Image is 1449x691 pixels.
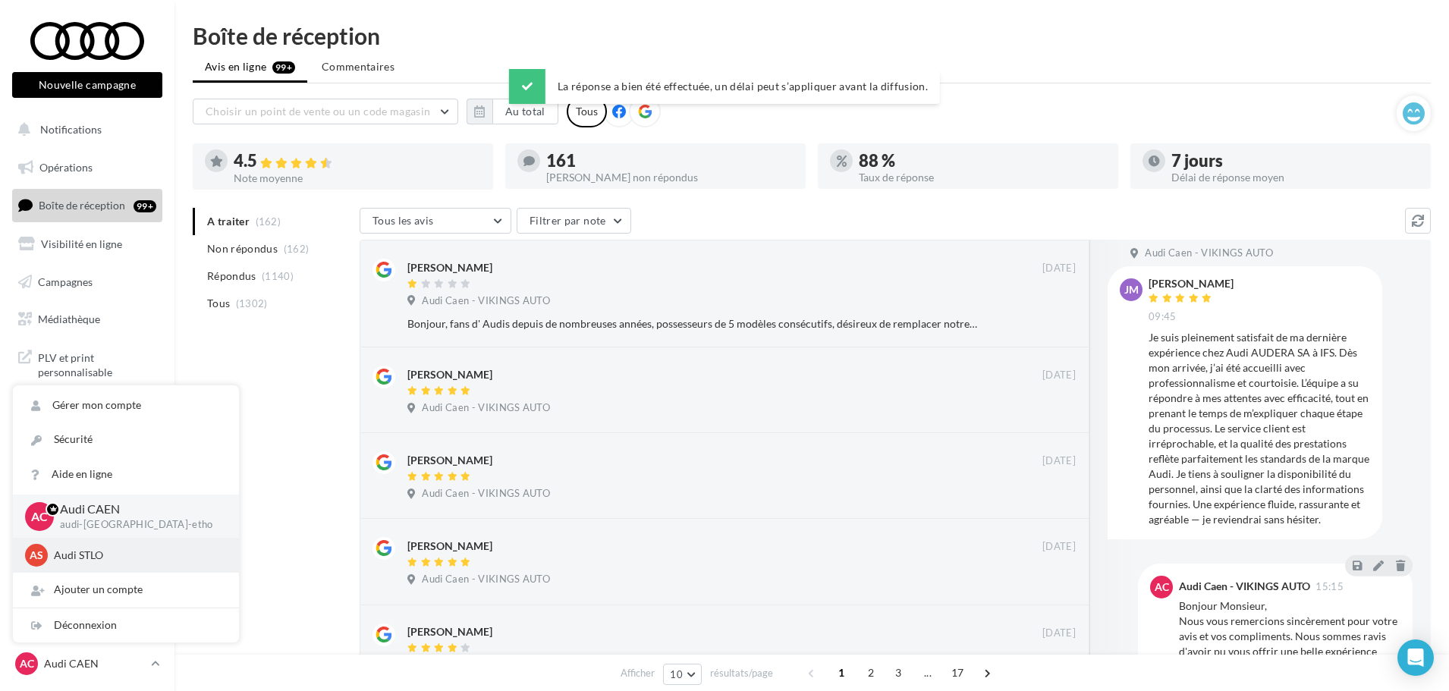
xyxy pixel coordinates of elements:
[206,105,430,118] span: Choisir un point de vente ou un code magasin
[38,313,100,325] span: Médiathèque
[1155,579,1169,595] span: AC
[1149,310,1177,324] span: 09:45
[193,99,458,124] button: Choisir un point de vente ou un code magasin
[9,303,165,335] a: Médiathèque
[407,453,492,468] div: [PERSON_NAME]
[9,341,165,386] a: PLV et print personnalisable
[31,507,48,525] span: AC
[509,69,940,104] div: La réponse a bien été effectuée, un délai peut s’appliquer avant la diffusion.
[41,237,122,250] span: Visibilité en ligne
[1042,627,1076,640] span: [DATE]
[60,518,215,532] p: audi-[GEOGRAPHIC_DATA]-etho
[859,172,1106,183] div: Taux de réponse
[38,275,93,287] span: Campagnes
[1397,639,1434,676] div: Open Intercom Messenger
[234,152,481,170] div: 4.5
[372,214,434,227] span: Tous les avis
[407,367,492,382] div: [PERSON_NAME]
[710,666,773,680] span: résultats/page
[262,270,294,282] span: (1140)
[13,422,239,457] a: Sécurité
[546,172,794,183] div: [PERSON_NAME] non répondus
[467,99,558,124] button: Au total
[1145,247,1273,260] span: Audi Caen - VIKINGS AUTO
[859,152,1106,169] div: 88 %
[38,347,156,380] span: PLV et print personnalisable
[1179,581,1310,592] div: Audi Caen - VIKINGS AUTO
[829,661,853,685] span: 1
[663,664,702,685] button: 10
[916,661,940,685] span: ...
[407,260,492,275] div: [PERSON_NAME]
[407,316,977,331] div: Bonjour, fans d' Audis depuis de nombreuses années, possesseurs de 5 modèles consécutifs, désireu...
[134,200,156,212] div: 99+
[1042,369,1076,382] span: [DATE]
[1149,330,1370,527] div: Je suis pleinement satisfait de ma dernière expérience chez Audi AUDERA SA à IFS. Dès mon arrivée...
[284,243,310,255] span: (162)
[54,548,221,563] p: Audi STLO
[9,228,165,260] a: Visibilité en ligne
[1042,540,1076,554] span: [DATE]
[546,152,794,169] div: 161
[1171,172,1419,183] div: Délai de réponse moyen
[9,114,159,146] button: Notifications
[39,199,125,212] span: Boîte de réception
[422,573,550,586] span: Audi Caen - VIKINGS AUTO
[407,624,492,639] div: [PERSON_NAME]
[422,487,550,501] span: Audi Caen - VIKINGS AUTO
[1171,152,1419,169] div: 7 jours
[193,24,1431,47] div: Boîte de réception
[9,189,165,221] a: Boîte de réception99+
[13,608,239,642] div: Déconnexion
[30,548,43,563] span: AS
[60,501,215,518] p: Audi CAEN
[945,661,970,685] span: 17
[236,297,268,309] span: (1302)
[360,208,511,234] button: Tous les avis
[886,661,910,685] span: 3
[13,573,239,607] div: Ajouter un compte
[859,661,883,685] span: 2
[9,266,165,298] a: Campagnes
[567,96,607,127] div: Tous
[39,161,93,174] span: Opérations
[1149,278,1234,289] div: [PERSON_NAME]
[12,72,162,98] button: Nouvelle campagne
[1315,582,1344,592] span: 15:15
[422,294,550,308] span: Audi Caen - VIKINGS AUTO
[670,668,683,680] span: 10
[44,656,145,671] p: Audi CAEN
[1124,282,1139,297] span: JM
[13,388,239,422] a: Gérer mon compte
[40,123,102,136] span: Notifications
[621,666,655,680] span: Afficher
[422,401,550,415] span: Audi Caen - VIKINGS AUTO
[20,656,34,671] span: AC
[207,241,278,256] span: Non répondus
[407,539,492,554] div: [PERSON_NAME]
[12,649,162,678] a: AC Audi CAEN
[13,457,239,492] a: Aide en ligne
[517,208,631,234] button: Filtrer par note
[207,269,256,284] span: Répondus
[1042,262,1076,275] span: [DATE]
[9,152,165,184] a: Opérations
[492,99,558,124] button: Au total
[234,173,481,184] div: Note moyenne
[207,296,230,311] span: Tous
[1042,454,1076,468] span: [DATE]
[322,59,394,74] span: Commentaires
